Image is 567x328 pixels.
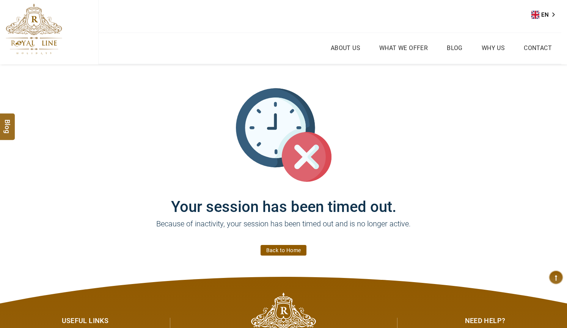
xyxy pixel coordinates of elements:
[377,42,430,53] a: What we Offer
[403,316,506,326] div: Need Help?
[329,42,362,53] a: About Us
[531,9,560,20] div: Language
[56,218,511,241] p: Because of inactivity, your session has been timed out and is no longer active.
[236,87,331,183] img: session_time_out.svg
[480,42,507,53] a: Why Us
[3,119,13,126] span: Blog
[445,42,465,53] a: Blog
[531,9,560,20] a: EN
[522,42,554,53] a: Contact
[62,316,164,326] div: Useful Links
[6,3,62,55] img: The Royal Line Holidays
[56,183,511,216] h1: Your session has been timed out.
[261,245,307,256] a: Back to Home
[531,9,560,20] aside: Language selected: English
